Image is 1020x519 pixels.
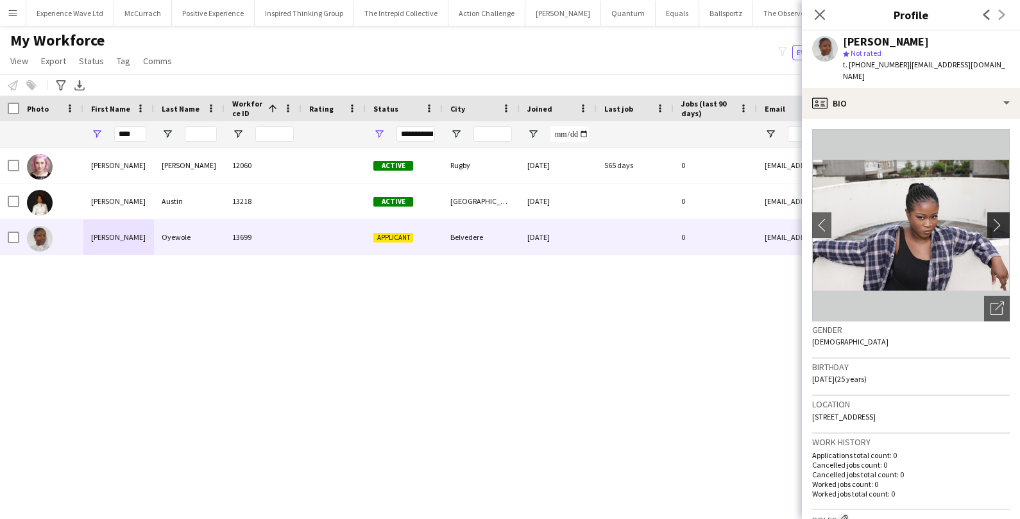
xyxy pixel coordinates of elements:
[520,148,597,183] div: [DATE]
[674,148,757,183] div: 0
[354,1,448,26] button: The Intrepid Collective
[843,36,929,47] div: [PERSON_NAME]
[450,104,465,114] span: City
[162,128,173,140] button: Open Filter Menu
[443,219,520,255] div: Belvedere
[172,1,255,26] button: Positive Experience
[448,1,525,26] button: Action Challenge
[812,470,1010,479] p: Cancelled jobs total count: 0
[520,219,597,255] div: [DATE]
[117,55,130,67] span: Tag
[143,55,172,67] span: Comms
[373,197,413,207] span: Active
[36,53,71,69] a: Export
[812,324,1010,336] h3: Gender
[812,412,876,421] span: [STREET_ADDRESS]
[373,104,398,114] span: Status
[601,1,656,26] button: Quantum
[154,148,225,183] div: [PERSON_NAME]
[154,183,225,219] div: Austin
[757,148,1014,183] div: [EMAIL_ADDRESS][PERSON_NAME][DOMAIN_NAME]
[79,55,104,67] span: Status
[812,129,1010,321] img: Crew avatar or photo
[112,53,135,69] a: Tag
[681,99,734,118] span: Jobs (last 90 days)
[473,126,512,142] input: City Filter Input
[520,183,597,219] div: [DATE]
[527,128,539,140] button: Open Filter Menu
[27,154,53,180] img: Esther McCormick
[802,88,1020,119] div: Bio
[26,1,114,26] button: Experience Wave Ltd
[27,226,53,251] img: Esther Oyewole
[812,436,1010,448] h3: Work history
[765,128,776,140] button: Open Filter Menu
[83,219,154,255] div: [PERSON_NAME]
[812,361,1010,373] h3: Birthday
[255,126,294,142] input: Workforce ID Filter Input
[527,104,552,114] span: Joined
[765,104,785,114] span: Email
[550,126,589,142] input: Joined Filter Input
[373,161,413,171] span: Active
[232,99,263,118] span: Workforce ID
[984,296,1010,321] div: Open photos pop-in
[27,190,53,216] img: Esther Austin
[802,6,1020,23] h3: Profile
[443,148,520,183] div: Rugby
[450,128,462,140] button: Open Filter Menu
[83,148,154,183] div: [PERSON_NAME]
[812,489,1010,498] p: Worked jobs total count: 0
[812,450,1010,460] p: Applications total count: 0
[604,104,633,114] span: Last job
[757,219,1014,255] div: [EMAIL_ADDRESS][DOMAIN_NAME]
[72,78,87,93] app-action-btn: Export XLSX
[597,148,674,183] div: 565 days
[812,460,1010,470] p: Cancelled jobs count: 0
[114,126,146,142] input: First Name Filter Input
[699,1,753,26] button: Ballsportz
[812,374,867,384] span: [DATE] (25 years)
[27,104,49,114] span: Photo
[162,104,200,114] span: Last Name
[154,219,225,255] div: Oyewole
[792,45,856,60] button: Everyone4,777
[83,183,154,219] div: [PERSON_NAME]
[656,1,699,26] button: Equals
[10,31,105,50] span: My Workforce
[757,183,1014,219] div: [EMAIL_ADDRESS][DOMAIN_NAME]
[225,148,302,183] div: 12060
[309,104,334,114] span: Rating
[185,126,217,142] input: Last Name Filter Input
[91,104,130,114] span: First Name
[225,219,302,255] div: 13699
[674,183,757,219] div: 0
[91,128,103,140] button: Open Filter Menu
[53,78,69,93] app-action-btn: Advanced filters
[114,1,172,26] button: McCurrach
[10,55,28,67] span: View
[225,183,302,219] div: 13218
[812,398,1010,410] h3: Location
[232,128,244,140] button: Open Filter Menu
[525,1,601,26] button: [PERSON_NAME]
[5,53,33,69] a: View
[373,128,385,140] button: Open Filter Menu
[674,219,757,255] div: 0
[138,53,177,69] a: Comms
[812,479,1010,489] p: Worked jobs count: 0
[74,53,109,69] a: Status
[753,1,818,26] button: The Observer
[812,337,888,346] span: [DEMOGRAPHIC_DATA]
[255,1,354,26] button: Inspired Thinking Group
[443,183,520,219] div: [GEOGRAPHIC_DATA]
[788,126,1006,142] input: Email Filter Input
[843,60,910,69] span: t. [PHONE_NUMBER]
[843,60,1005,81] span: | [EMAIL_ADDRESS][DOMAIN_NAME]
[41,55,66,67] span: Export
[851,48,881,58] span: Not rated
[373,233,413,242] span: Applicant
